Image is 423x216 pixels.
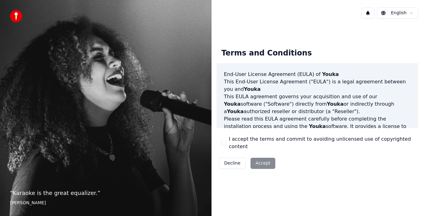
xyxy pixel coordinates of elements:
[10,189,202,197] p: “ Karaoke is the great equalizer. ”
[229,135,413,150] label: I accept the terms and commit to avoiding unlicensed use of copyrighted content
[10,200,202,206] footer: [PERSON_NAME]
[224,93,411,115] p: This EULA agreement governs your acquisition and use of our software ("Software") directly from o...
[224,78,411,93] p: This End-User License Agreement ("EULA") is a legal agreement between you and
[244,86,261,92] span: Youka
[10,10,22,22] img: youka
[322,71,339,77] span: Youka
[219,158,246,169] button: Decline
[227,108,244,114] span: Youka
[224,101,241,107] span: Youka
[224,115,411,145] p: Please read this EULA agreement carefully before completing the installation process and using th...
[309,123,326,129] span: Youka
[327,101,344,107] span: Youka
[224,71,411,78] h3: End-User License Agreement (EULA) of
[216,43,317,63] div: Terms and Conditions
